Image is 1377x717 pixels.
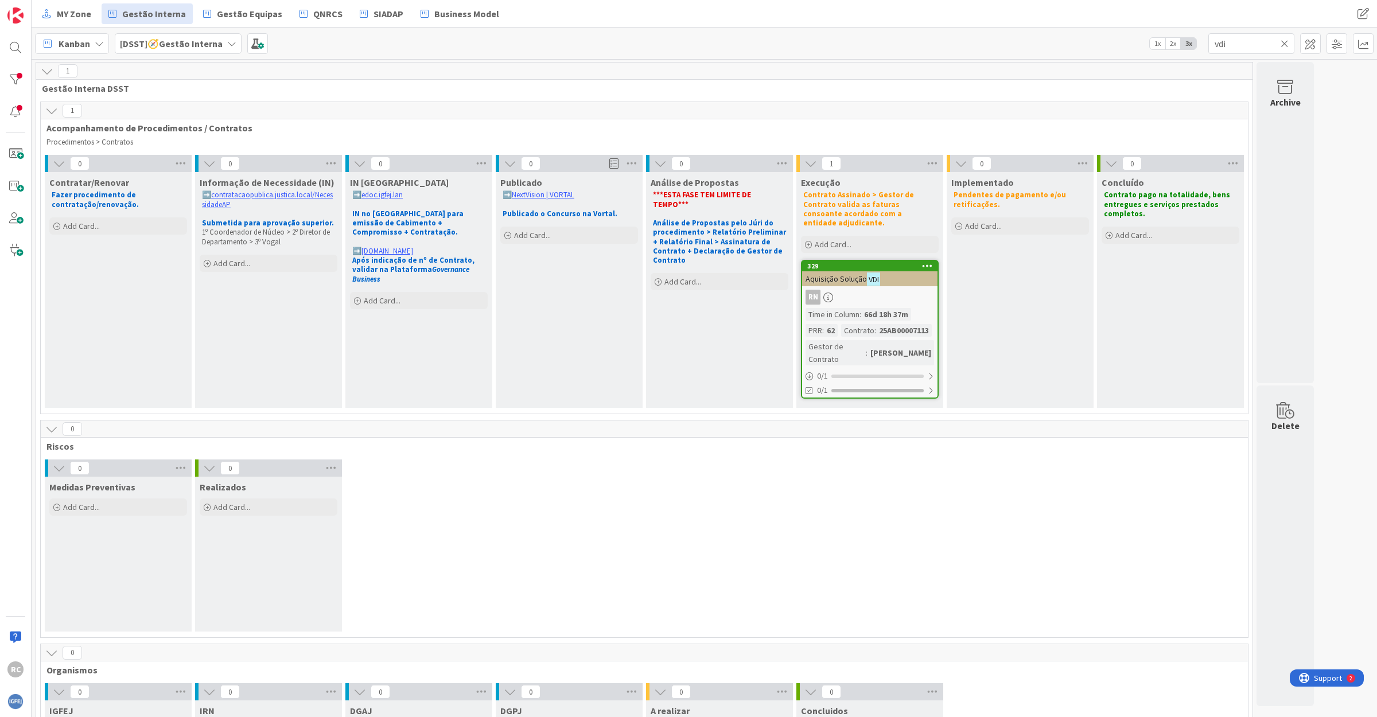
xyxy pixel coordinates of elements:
[434,7,499,21] span: Business Model
[200,705,215,716] span: IRN
[806,340,866,365] div: Gestor de Contrato
[817,370,828,382] span: 0 / 1
[364,295,400,306] span: Add Card...
[57,7,91,21] span: MY Zone
[806,308,859,321] div: Time in Column
[1104,190,1232,219] strong: Contrato pago na totalidade, bens entregues e serviços prestados completos.
[220,685,240,699] span: 0
[802,369,938,383] div: 0/1
[63,646,82,660] span: 0
[806,324,822,337] div: PRR
[651,705,690,716] span: A realizar
[521,157,540,170] span: 0
[861,308,911,321] div: 66d 18h 37m
[874,324,876,337] span: :
[46,441,1234,452] span: Riscos
[293,3,349,24] a: QNRCS
[802,290,938,305] div: RN
[1165,38,1181,49] span: 2x
[503,190,636,200] p: ➡️
[352,247,485,256] p: ➡️
[801,705,848,716] span: Concluidos
[803,190,916,228] strong: Contrato Assinado > Gestor de Contrato valida as faturas consoante acordado com a entidade adjudi...
[1208,33,1294,54] input: Quick Filter...
[220,461,240,475] span: 0
[7,693,24,710] img: avatar
[49,705,73,716] span: IGFEJ
[122,7,186,21] span: Gestão Interna
[361,190,403,200] a: edoc.igfej.lan
[500,705,522,716] span: DGPJ
[965,221,1002,231] span: Add Card...
[1270,95,1301,109] div: Archive
[807,262,938,270] div: 329
[671,685,691,699] span: 0
[822,157,841,170] span: 1
[58,64,77,78] span: 1
[374,7,403,21] span: SIADAP
[7,7,24,24] img: Visit kanbanzone.com
[859,308,861,321] span: :
[63,104,82,118] span: 1
[35,3,98,24] a: MY Zone
[866,346,868,359] span: :
[202,190,335,209] p: ➡️
[1150,38,1165,49] span: 1x
[200,481,246,493] span: Realizados
[63,422,82,436] span: 0
[350,177,449,188] span: IN Aprovada
[664,276,701,287] span: Add Card...
[70,461,90,475] span: 0
[46,664,1234,676] span: Organismos
[824,324,838,337] div: 62
[63,502,100,512] span: Add Card...
[352,264,471,283] em: Governance Business
[822,324,824,337] span: :
[514,230,551,240] span: Add Card...
[350,705,372,716] span: DGAJ
[671,157,691,170] span: 0
[202,190,333,209] a: contratacaopublica.justica.local/NecessidadeAP
[120,38,223,49] b: [DSST]🧭Gestão Interna
[361,246,413,256] a: [DOMAIN_NAME]
[313,7,343,21] span: QNRCS
[371,157,390,170] span: 0
[414,3,506,24] a: Business Model
[200,177,334,188] span: Informação de Necessidade (IN)
[1181,38,1196,49] span: 3x
[202,218,334,228] strong: Submetida para aprovação superior.
[1122,157,1142,170] span: 0
[802,261,938,286] div: 329Aquisição SoluçãoVDI
[841,324,874,337] div: Contrato
[815,239,851,250] span: Add Card...
[651,177,739,188] span: Análise de Propostas
[352,209,465,237] strong: IN no [GEOGRAPHIC_DATA] para emissão de Cabimento + Compromisso + Contratação.
[801,177,841,188] span: Execução
[220,157,240,170] span: 0
[217,7,282,21] span: Gestão Equipas
[46,138,1242,147] p: Procedimentos > Contratos
[70,157,90,170] span: 0
[954,190,1068,209] strong: Pendentes de pagamento e/ou retificações.
[802,261,938,271] div: 329
[1271,419,1300,432] div: Delete
[1115,230,1152,240] span: Add Card...
[353,3,410,24] a: SIADAP
[1102,177,1144,188] span: Concluído
[500,177,542,188] span: Publicado
[46,122,1234,134] span: Acompanhamento de Procedimentos / Contratos
[371,685,390,699] span: 0
[868,346,934,359] div: [PERSON_NAME]
[972,157,991,170] span: 0
[63,221,100,231] span: Add Card...
[817,384,828,396] span: 0/1
[512,190,574,200] a: NextVision | VORTAL
[521,685,540,699] span: 0
[951,177,1014,188] span: Implementado
[822,685,841,699] span: 0
[806,290,820,305] div: RN
[867,272,880,286] mark: VDI
[102,3,193,24] a: Gestão Interna
[213,502,250,512] span: Add Card...
[59,37,90,50] span: Kanban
